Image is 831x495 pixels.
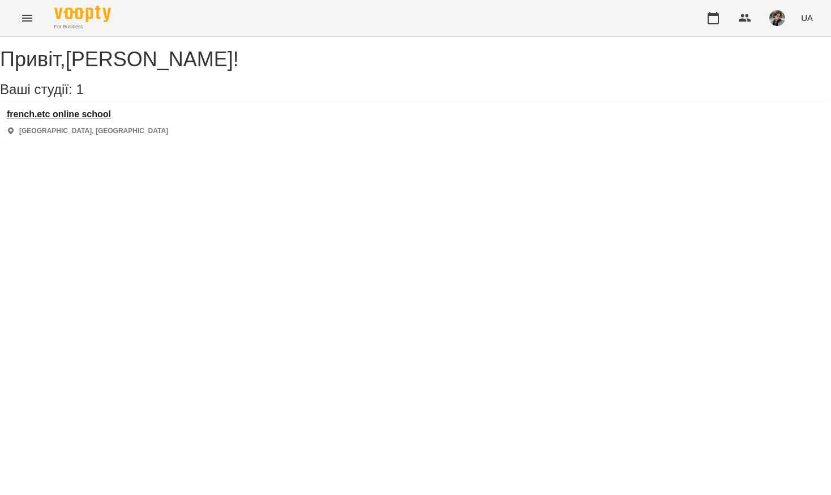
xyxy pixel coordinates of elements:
[7,109,168,120] a: french.etc online school
[19,126,168,136] p: [GEOGRAPHIC_DATA], [GEOGRAPHIC_DATA]
[54,23,111,31] span: For Business
[769,10,785,26] img: 3324ceff06b5eb3c0dd68960b867f42f.jpeg
[801,12,813,24] span: UA
[796,7,817,28] button: UA
[14,5,41,32] button: Menu
[76,82,83,97] span: 1
[54,6,111,22] img: Voopty Logo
